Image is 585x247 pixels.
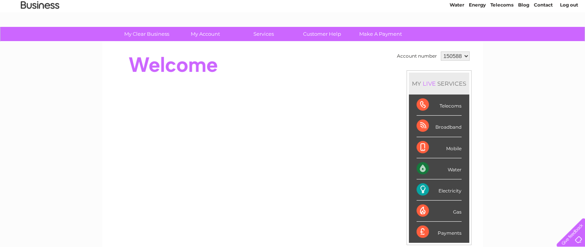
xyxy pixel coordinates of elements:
[417,201,462,222] div: Gas
[417,116,462,137] div: Broadband
[395,50,439,63] td: Account number
[450,33,464,38] a: Water
[469,33,486,38] a: Energy
[111,4,475,37] div: Clear Business is a trading name of Verastar Limited (registered in [GEOGRAPHIC_DATA] No. 3667643...
[417,137,462,158] div: Mobile
[490,33,513,38] a: Telecoms
[173,27,237,41] a: My Account
[20,20,60,43] img: logo.png
[115,27,178,41] a: My Clear Business
[560,33,578,38] a: Log out
[440,4,493,13] a: 0333 014 3131
[409,73,469,94] div: MY SERVICES
[417,158,462,179] div: Water
[349,27,412,41] a: Make A Payment
[534,33,553,38] a: Contact
[417,179,462,201] div: Electricity
[518,33,529,38] a: Blog
[232,27,295,41] a: Services
[417,222,462,242] div: Payments
[290,27,354,41] a: Customer Help
[417,94,462,116] div: Telecoms
[421,80,437,87] div: LIVE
